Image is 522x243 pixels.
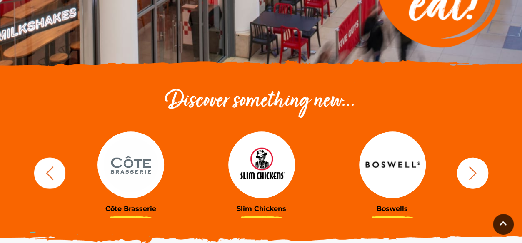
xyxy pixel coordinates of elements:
h3: Slim Chickens [202,205,321,213]
h3: Côte Brasserie [72,205,190,213]
h2: Discover something new... [30,88,492,115]
a: Côte Brasserie [72,131,190,213]
a: Slim Chickens [202,131,321,213]
h3: Boswells [333,205,452,213]
a: Boswells [333,131,452,213]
